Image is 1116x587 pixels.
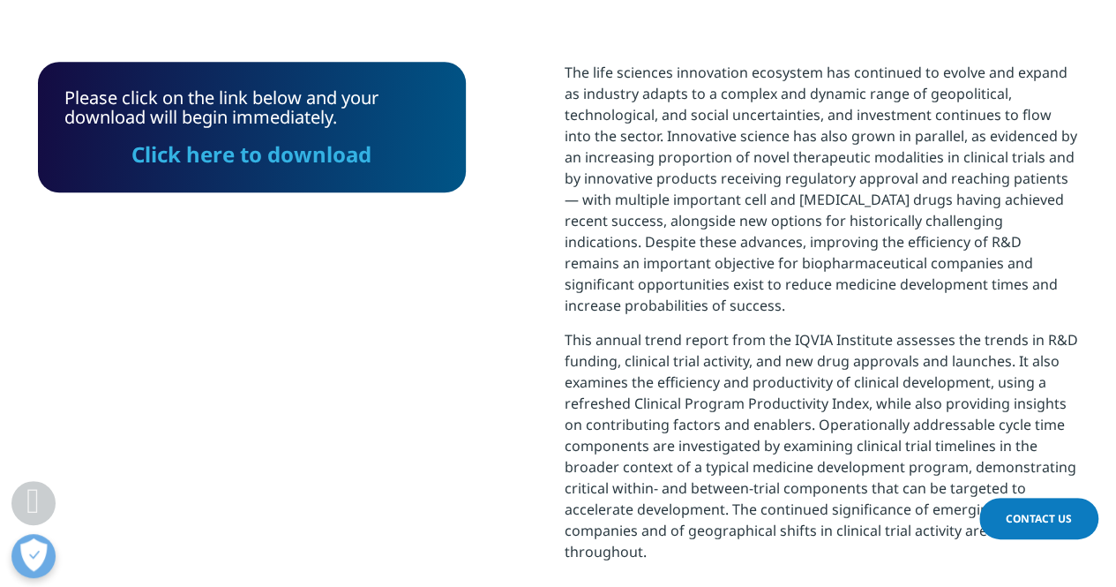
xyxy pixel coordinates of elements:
[565,329,1079,576] p: This annual trend report from the IQVIA Institute assesses the trends in R&D funding, clinical tr...
[979,498,1098,539] a: Contact Us
[11,534,56,578] button: Open Preferences
[64,88,439,166] div: Please click on the link below and your download will begin immediately.
[131,139,371,169] a: Click here to download
[1006,511,1072,526] span: Contact Us
[565,62,1079,329] p: The life sciences innovation ecosystem has continued to evolve and expand as industry adapts to a...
